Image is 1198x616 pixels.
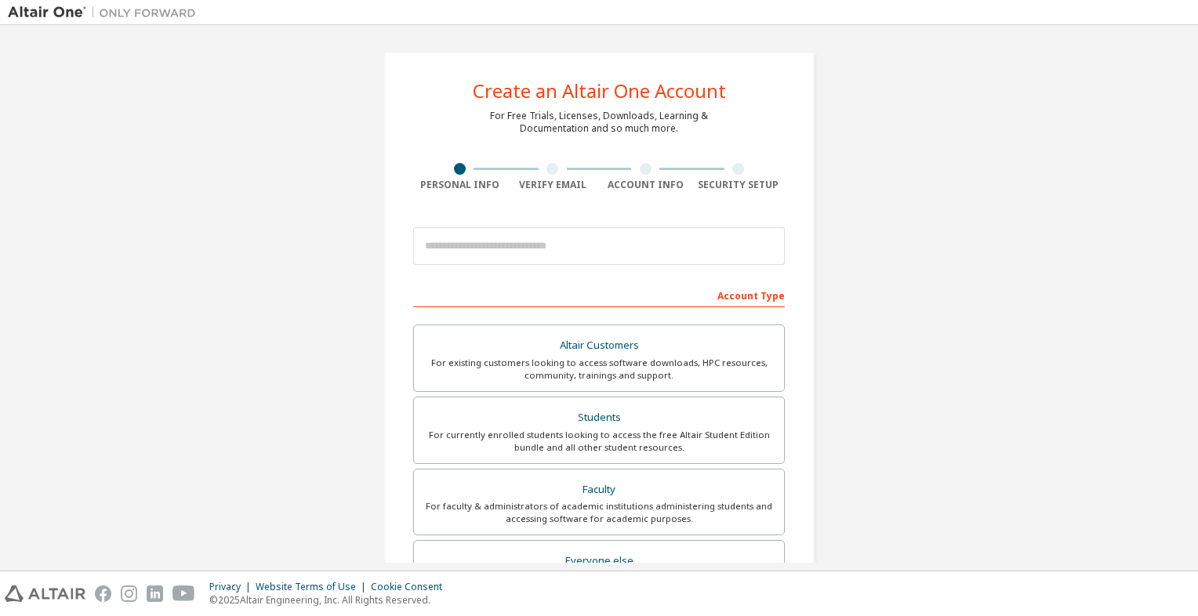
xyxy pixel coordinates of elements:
[506,179,600,191] div: Verify Email
[121,585,137,602] img: instagram.svg
[599,179,692,191] div: Account Info
[423,500,775,525] div: For faculty & administrators of academic institutions administering students and accessing softwa...
[423,335,775,357] div: Altair Customers
[423,407,775,429] div: Students
[172,585,195,602] img: youtube.svg
[413,179,506,191] div: Personal Info
[209,581,256,593] div: Privacy
[423,357,775,382] div: For existing customers looking to access software downloads, HPC resources, community, trainings ...
[423,429,775,454] div: For currently enrolled students looking to access the free Altair Student Edition bundle and all ...
[147,585,163,602] img: linkedin.svg
[8,5,204,20] img: Altair One
[692,179,786,191] div: Security Setup
[490,110,708,135] div: For Free Trials, Licenses, Downloads, Learning & Documentation and so much more.
[5,585,85,602] img: altair_logo.svg
[423,479,775,501] div: Faculty
[413,282,785,307] div: Account Type
[95,585,111,602] img: facebook.svg
[423,550,775,572] div: Everyone else
[256,581,371,593] div: Website Terms of Use
[473,82,726,100] div: Create an Altair One Account
[209,593,452,607] p: © 2025 Altair Engineering, Inc. All Rights Reserved.
[371,581,452,593] div: Cookie Consent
